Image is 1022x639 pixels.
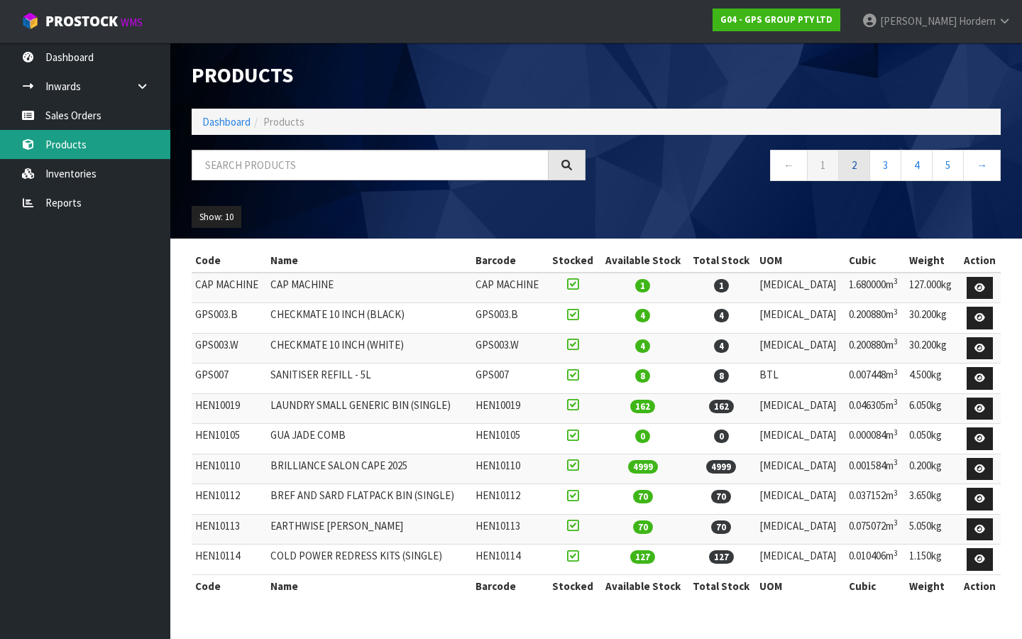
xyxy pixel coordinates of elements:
[756,249,846,272] th: UOM
[192,424,267,454] td: HEN10105
[906,393,959,424] td: 6.050kg
[756,333,846,364] td: [MEDICAL_DATA]
[472,484,547,515] td: HEN10112
[630,550,655,564] span: 127
[894,307,898,317] sup: 3
[894,488,898,498] sup: 3
[472,303,547,334] td: GPS003.B
[756,303,846,334] td: [MEDICAL_DATA]
[845,514,906,545] td: 0.075072m
[202,115,251,129] a: Dashboard
[267,574,471,597] th: Name
[807,150,839,180] a: 1
[192,574,267,597] th: Code
[756,454,846,484] td: [MEDICAL_DATA]
[770,150,808,180] a: ←
[547,574,599,597] th: Stocked
[192,249,267,272] th: Code
[267,514,471,545] td: EARTHWISE [PERSON_NAME]
[906,273,959,303] td: 127.000kg
[472,393,547,424] td: HEN10019
[714,369,729,383] span: 8
[192,545,267,575] td: HEN10114
[599,574,687,597] th: Available Stock
[894,367,898,377] sup: 3
[756,484,846,515] td: [MEDICAL_DATA]
[472,249,547,272] th: Barcode
[756,364,846,394] td: BTL
[472,545,547,575] td: HEN10114
[845,424,906,454] td: 0.000084m
[756,393,846,424] td: [MEDICAL_DATA]
[21,12,39,30] img: cube-alt.png
[547,249,599,272] th: Stocked
[267,424,471,454] td: GUA JADE COMB
[845,393,906,424] td: 0.046305m
[714,279,729,293] span: 1
[894,457,898,467] sup: 3
[267,364,471,394] td: SANITISER REFILL - 5L
[894,397,898,407] sup: 3
[756,273,846,303] td: [MEDICAL_DATA]
[906,545,959,575] td: 1.150kg
[706,460,736,474] span: 4999
[894,548,898,558] sup: 3
[267,393,471,424] td: LAUNDRY SMALL GENERIC BIN (SINGLE)
[906,484,959,515] td: 3.650kg
[472,574,547,597] th: Barcode
[880,14,957,28] span: [PERSON_NAME]
[714,339,729,353] span: 4
[267,545,471,575] td: COLD POWER REDRESS KITS (SINGLE)
[845,303,906,334] td: 0.200880m
[709,400,734,413] span: 162
[869,150,901,180] a: 3
[894,427,898,437] sup: 3
[267,484,471,515] td: BREF AND SARD FLATPACK BIN (SINGLE)
[192,64,586,87] h1: Products
[906,303,959,334] td: 30.200kg
[192,454,267,484] td: HEN10110
[894,518,898,528] sup: 3
[845,454,906,484] td: 0.001584m
[959,14,996,28] span: Hordern
[711,490,731,503] span: 70
[121,16,143,29] small: WMS
[845,574,906,597] th: Cubic
[714,309,729,322] span: 4
[963,150,1001,180] a: →
[756,424,846,454] td: [MEDICAL_DATA]
[607,150,1001,185] nav: Page navigation
[192,393,267,424] td: HEN10019
[894,337,898,346] sup: 3
[901,150,933,180] a: 4
[687,574,756,597] th: Total Stock
[633,490,653,503] span: 70
[635,430,650,443] span: 0
[635,309,650,322] span: 4
[711,520,731,534] span: 70
[838,150,870,180] a: 2
[263,115,304,129] span: Products
[714,430,729,443] span: 0
[635,339,650,353] span: 4
[720,13,833,26] strong: G04 - GPS GROUP PTY LTD
[906,249,959,272] th: Weight
[633,520,653,534] span: 70
[906,574,959,597] th: Weight
[906,333,959,364] td: 30.200kg
[756,574,846,597] th: UOM
[906,454,959,484] td: 0.200kg
[192,333,267,364] td: GPS003.W
[635,369,650,383] span: 8
[906,514,959,545] td: 5.050kg
[472,333,547,364] td: GPS003.W
[845,484,906,515] td: 0.037152m
[192,514,267,545] td: HEN10113
[687,249,756,272] th: Total Stock
[192,484,267,515] td: HEN10112
[472,364,547,394] td: GPS007
[756,545,846,575] td: [MEDICAL_DATA]
[472,273,547,303] td: CAP MACHINE
[472,454,547,484] td: HEN10110
[267,273,471,303] td: CAP MACHINE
